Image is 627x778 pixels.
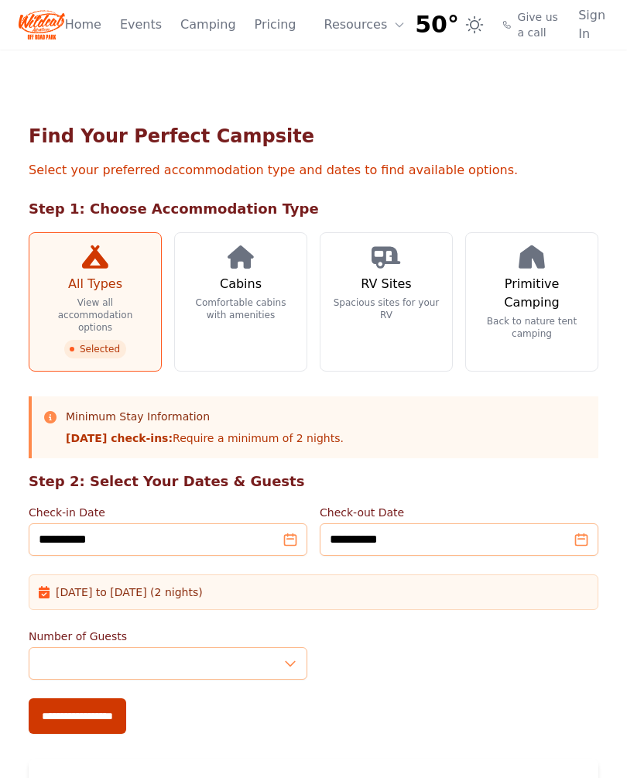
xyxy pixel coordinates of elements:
a: Events [120,15,162,34]
h3: Primitive Camping [478,275,585,312]
a: Pricing [255,15,296,34]
a: RV Sites Spacious sites for your RV [320,232,453,372]
h2: Step 2: Select Your Dates & Guests [29,471,598,492]
span: Give us a call [518,9,560,40]
p: Spacious sites for your RV [333,296,440,321]
strong: [DATE] check-ins: [66,432,173,444]
h2: Step 1: Choose Accommodation Type [29,198,598,220]
h3: All Types [68,275,122,293]
p: Back to nature tent camping [478,315,585,340]
p: Select your preferred accommodation type and dates to find available options. [29,161,598,180]
label: Check-out Date [320,505,598,520]
a: Give us a call [502,9,560,40]
label: Number of Guests [29,629,307,644]
span: [DATE] to [DATE] (2 nights) [56,584,203,600]
img: Wildcat Logo [19,6,65,43]
h3: RV Sites [361,275,411,293]
button: Resources [315,9,416,40]
a: Camping [180,15,235,34]
p: Comfortable cabins with amenities [187,296,294,321]
a: Primitive Camping Back to nature tent camping [465,232,598,372]
a: All Types View all accommodation options Selected [29,232,162,372]
span: 50° [415,11,459,39]
a: Sign In [578,6,608,43]
h1: Find Your Perfect Campsite [29,124,598,149]
label: Check-in Date [29,505,307,520]
h3: Cabins [220,275,262,293]
p: Require a minimum of 2 nights. [66,430,344,446]
h3: Minimum Stay Information [66,409,344,424]
a: Home [65,15,101,34]
a: Cabins Comfortable cabins with amenities [174,232,307,372]
p: View all accommodation options [42,296,149,334]
span: Selected [64,340,126,358]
